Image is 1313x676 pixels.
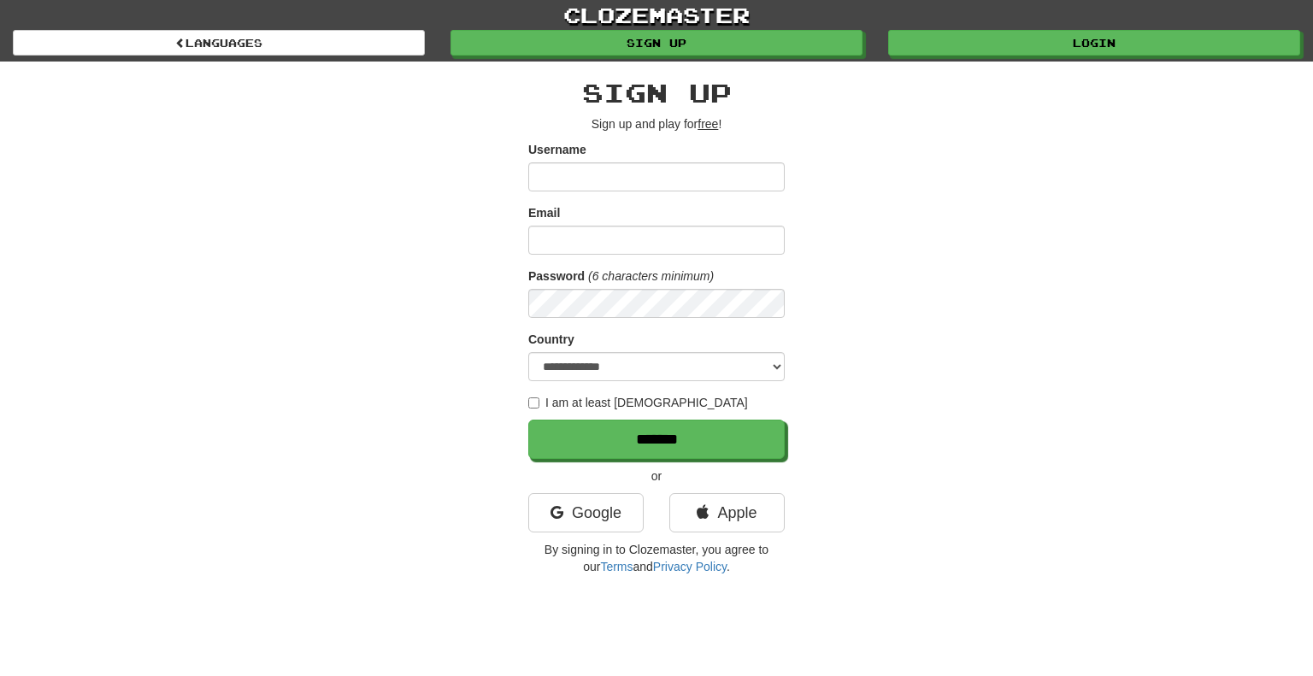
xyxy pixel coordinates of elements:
[13,30,425,56] a: Languages
[588,269,714,283] em: (6 characters minimum)
[528,204,560,221] label: Email
[528,79,785,107] h2: Sign up
[528,141,586,158] label: Username
[528,115,785,132] p: Sign up and play for !
[698,117,718,131] u: free
[450,30,863,56] a: Sign up
[528,541,785,575] p: By signing in to Clozemaster, you agree to our and .
[669,493,785,532] a: Apple
[653,560,727,573] a: Privacy Policy
[528,394,748,411] label: I am at least [DEMOGRAPHIC_DATA]
[600,560,633,573] a: Terms
[528,493,644,532] a: Google
[888,30,1300,56] a: Login
[528,331,574,348] label: Country
[528,467,785,485] p: or
[528,397,539,409] input: I am at least [DEMOGRAPHIC_DATA]
[528,267,585,285] label: Password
